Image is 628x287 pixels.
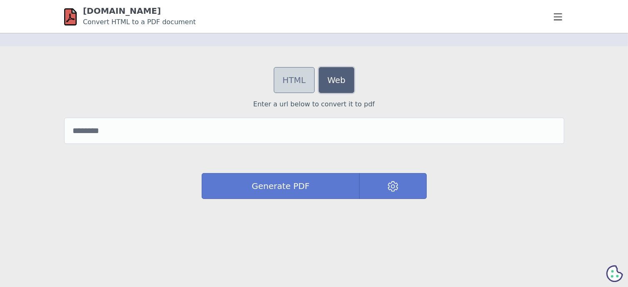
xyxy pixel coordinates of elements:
a: Web [319,67,355,93]
img: html-pdf.net [64,8,77,26]
p: Enter a url below to convert it to pdf [64,99,564,109]
small: Convert HTML to a PDF document [83,18,196,26]
svg: Cookie Preferences [606,265,623,282]
a: HTML [274,67,315,93]
button: Generate PDF [202,173,360,199]
a: [DOMAIN_NAME] [83,6,161,16]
